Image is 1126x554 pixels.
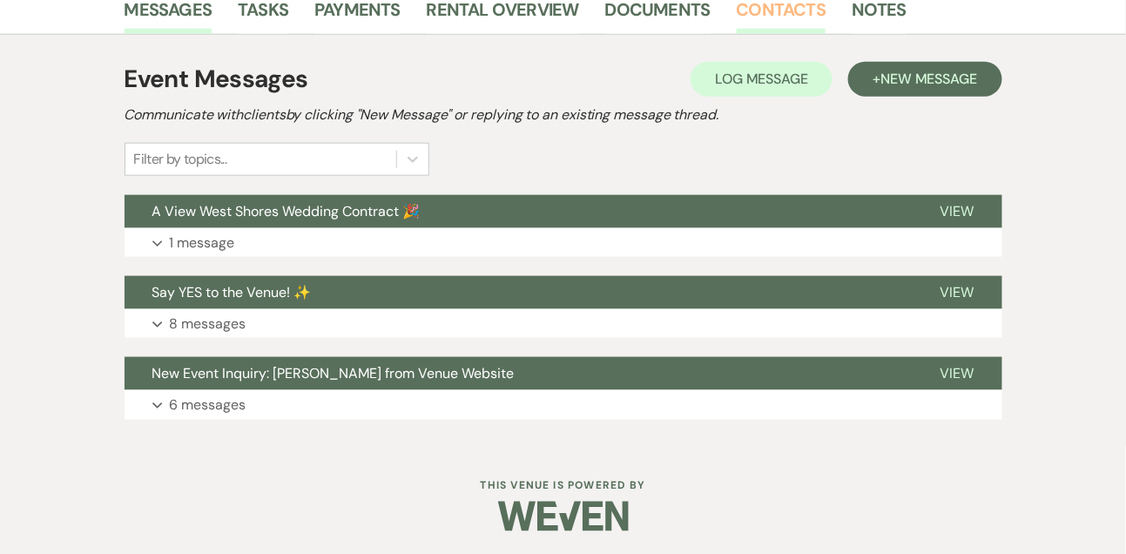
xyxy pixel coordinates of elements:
[941,202,974,220] span: View
[880,70,977,88] span: New Message
[125,390,1002,420] button: 6 messages
[498,486,629,547] img: Weven Logo
[125,61,308,98] h1: Event Messages
[125,228,1002,258] button: 1 message
[125,357,913,390] button: New Event Inquiry: [PERSON_NAME] from Venue Website
[134,149,227,170] div: Filter by topics...
[848,62,1001,97] button: +New Message
[941,364,974,382] span: View
[913,195,1002,228] button: View
[913,276,1002,309] button: View
[125,309,1002,339] button: 8 messages
[913,357,1002,390] button: View
[125,276,913,309] button: Say YES to the Venue! ✨
[715,70,808,88] span: Log Message
[152,283,312,301] span: Say YES to the Venue! ✨
[170,394,246,416] p: 6 messages
[170,232,235,254] p: 1 message
[691,62,833,97] button: Log Message
[170,313,246,335] p: 8 messages
[125,195,913,228] button: A View West Shores Wedding Contract 🎉
[152,202,421,220] span: A View West Shores Wedding Contract 🎉
[125,105,1002,125] h2: Communicate with clients by clicking "New Message" or replying to an existing message thread.
[941,283,974,301] span: View
[152,364,515,382] span: New Event Inquiry: [PERSON_NAME] from Venue Website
